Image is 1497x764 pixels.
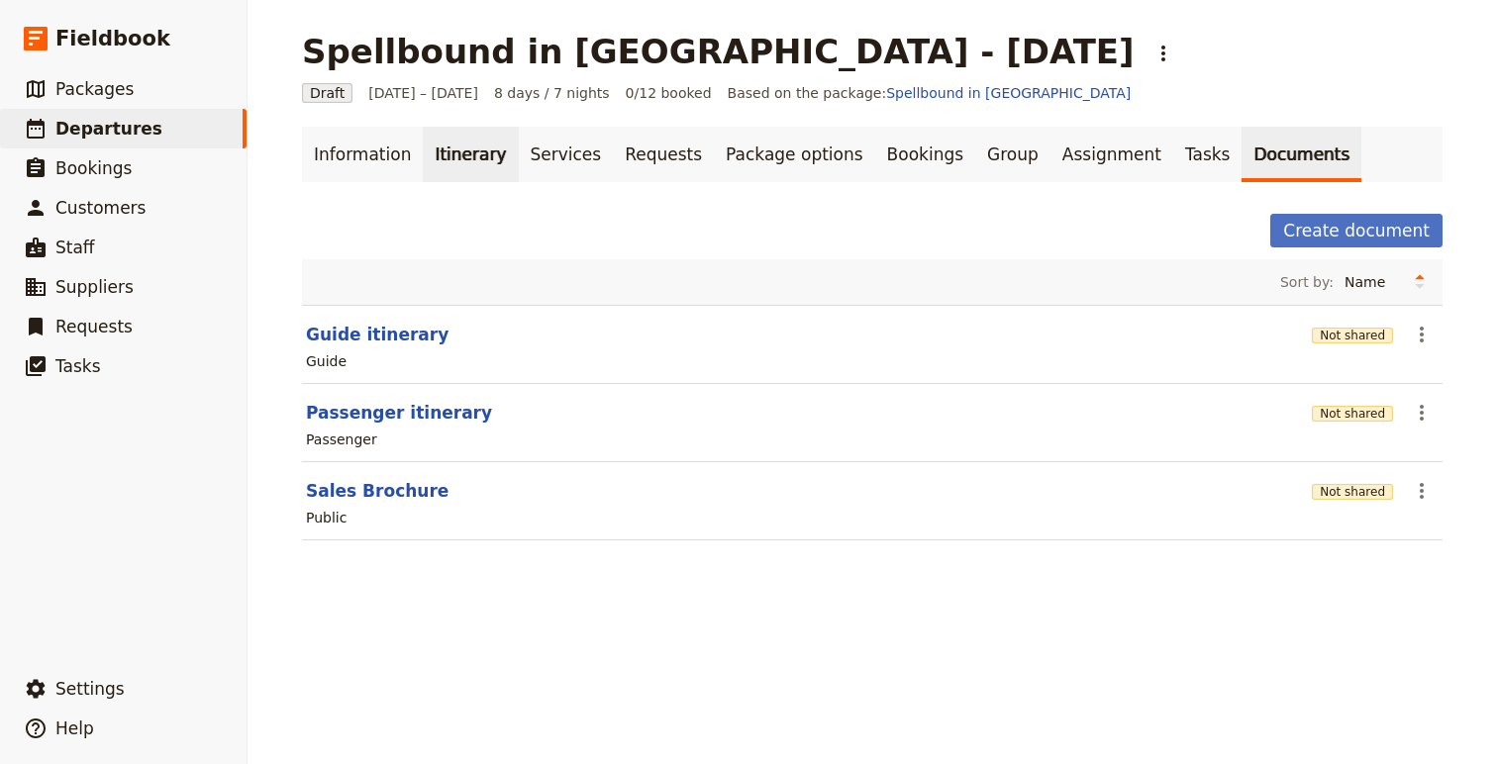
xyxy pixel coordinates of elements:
[302,127,423,182] a: Information
[1312,406,1393,422] button: Not shared
[714,127,874,182] a: Package options
[1336,267,1405,297] select: Sort by:
[1312,328,1393,343] button: Not shared
[1405,267,1435,297] button: Change sort direction
[306,401,492,425] button: Passenger itinerary
[306,323,449,346] button: Guide itinerary
[1405,396,1439,430] button: Actions
[728,83,1132,103] span: Based on the package:
[55,277,134,297] span: Suppliers
[306,351,347,371] div: Guide
[55,119,162,139] span: Departures
[975,127,1050,182] a: Group
[1270,214,1443,247] button: Create document
[1050,127,1173,182] a: Assignment
[55,79,134,99] span: Packages
[1242,127,1361,182] a: Documents
[306,479,449,503] button: Sales Brochure
[626,83,712,103] span: 0/12 booked
[613,127,714,182] a: Requests
[55,238,95,257] span: Staff
[55,198,146,218] span: Customers
[1405,474,1439,508] button: Actions
[302,83,352,103] span: Draft
[306,508,347,527] div: Public
[423,127,518,182] a: Itinerary
[55,24,170,53] span: Fieldbook
[519,127,614,182] a: Services
[1173,127,1243,182] a: Tasks
[306,430,377,449] div: Passenger
[1312,484,1393,500] button: Not shared
[886,85,1131,101] a: Spellbound in [GEOGRAPHIC_DATA]
[55,158,132,178] span: Bookings
[302,32,1135,71] h1: Spellbound in [GEOGRAPHIC_DATA] - [DATE]
[368,83,478,103] span: [DATE] – [DATE]
[55,317,133,336] span: Requests
[1405,318,1439,351] button: Actions
[1280,272,1334,292] span: Sort by:
[55,718,94,738] span: Help
[875,127,975,182] a: Bookings
[1147,37,1180,70] button: Actions
[494,83,610,103] span: 8 days / 7 nights
[55,679,125,699] span: Settings
[55,356,101,376] span: Tasks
